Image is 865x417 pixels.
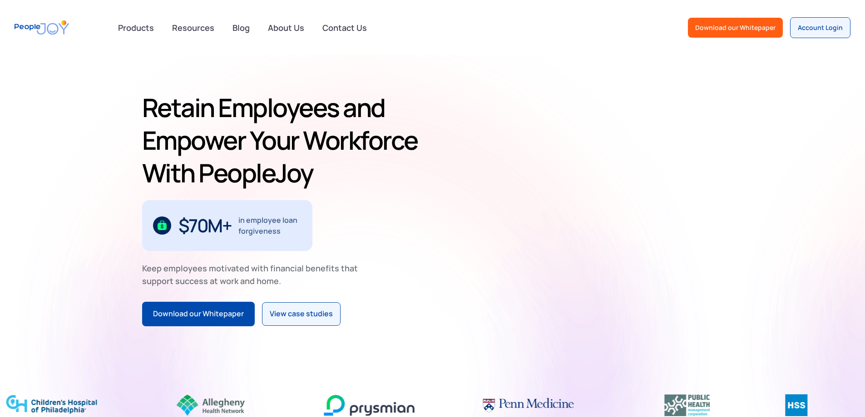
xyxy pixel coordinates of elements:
[688,18,783,38] a: Download our Whitepaper
[167,18,220,38] a: Resources
[142,302,255,326] a: Download our Whitepaper
[798,23,843,32] div: Account Login
[317,18,372,38] a: Contact Us
[790,17,850,38] a: Account Login
[238,215,302,236] div: in employee loan forgiveness
[227,18,255,38] a: Blog
[153,308,244,320] div: Download our Whitepaper
[142,91,429,189] h1: Retain Employees and Empower Your Workforce With PeopleJoy
[178,218,232,233] div: $70M+
[695,23,776,32] div: Download our Whitepaper
[142,200,312,251] div: 1 / 3
[270,308,333,320] div: View case studies
[113,19,159,37] div: Products
[262,302,341,326] a: View case studies
[262,18,310,38] a: About Us
[15,15,69,40] a: home
[142,262,366,287] div: Keep employees motivated with financial benefits that support success at work and home.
